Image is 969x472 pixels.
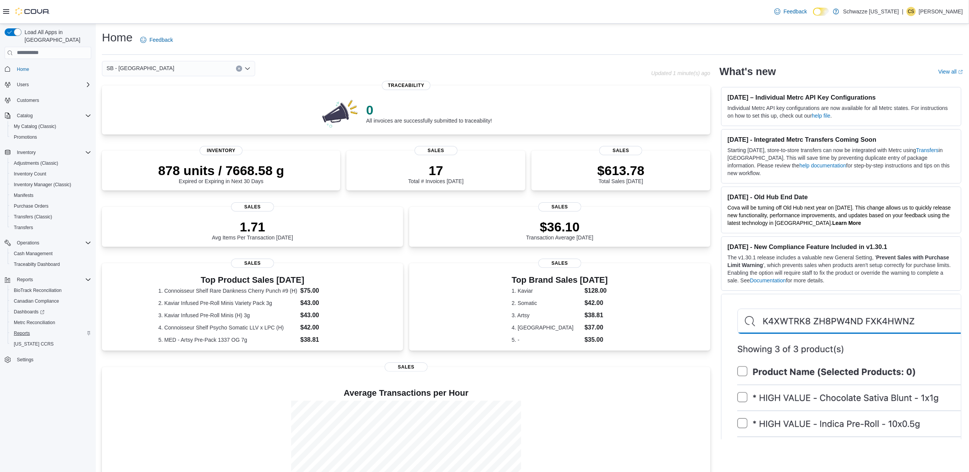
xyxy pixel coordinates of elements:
[14,261,60,267] span: Traceabilty Dashboard
[526,219,594,241] div: Transaction Average [DATE]
[11,318,91,327] span: Metrc Reconciliation
[11,329,91,338] span: Reports
[938,69,963,75] a: View allExternal link
[11,212,55,221] a: Transfers (Classic)
[728,93,955,101] h3: [DATE] – Individual Metrc API Key Configurations
[158,163,284,178] p: 878 units / 7668.58 g
[8,132,94,143] button: Promotions
[14,251,52,257] span: Cash Management
[916,147,939,153] a: Transfers
[11,122,91,131] span: My Catalog (Classic)
[14,355,36,364] a: Settings
[8,306,94,317] a: Dashboards
[102,30,133,45] h1: Home
[14,192,33,198] span: Manifests
[415,146,457,155] span: Sales
[231,202,274,211] span: Sales
[2,354,94,365] button: Settings
[17,277,33,283] span: Reports
[771,4,810,19] a: Feedback
[919,7,963,16] p: [PERSON_NAME]
[17,113,33,119] span: Catalog
[512,336,582,344] dt: 5. -
[300,323,347,332] dd: $42.00
[158,324,297,331] dt: 4. Connoisseur Shelf Psycho Somatic LLV x LPC (H)
[300,298,347,308] dd: $43.00
[14,111,36,120] button: Catalog
[728,254,955,284] p: The v1.30.1 release includes a valuable new General Setting, ' ', which prevents sales when produ...
[11,159,91,168] span: Adjustments (Classic)
[14,298,59,304] span: Canadian Compliance
[14,225,33,231] span: Transfers
[408,163,463,178] p: 17
[137,32,176,48] a: Feedback
[11,180,91,189] span: Inventory Manager (Classic)
[585,335,608,344] dd: $35.00
[585,286,608,295] dd: $128.00
[907,7,916,16] div: Clay Strickland
[728,243,955,251] h3: [DATE] - New Compliance Feature Included in v1.30.1
[17,66,29,72] span: Home
[11,249,91,258] span: Cash Management
[2,95,94,106] button: Customers
[244,66,251,72] button: Open list of options
[728,193,955,201] h3: [DATE] - Old Hub End Date
[585,311,608,320] dd: $38.81
[597,163,644,184] div: Total Sales [DATE]
[11,223,36,232] a: Transfers
[2,238,94,248] button: Operations
[2,110,94,121] button: Catalog
[14,134,37,140] span: Promotions
[958,70,963,74] svg: External link
[17,357,33,363] span: Settings
[11,180,74,189] a: Inventory Manager (Classic)
[11,286,65,295] a: BioTrack Reconciliation
[597,163,644,178] p: $613.78
[17,82,29,88] span: Users
[728,205,951,226] span: Cova will be turning off Old Hub next year on [DATE]. This change allows us to quickly release ne...
[720,66,776,78] h2: What's new
[8,285,94,296] button: BioTrack Reconciliation
[14,341,54,347] span: [US_STATE] CCRS
[11,318,58,327] a: Metrc Reconciliation
[11,307,48,316] a: Dashboards
[11,329,33,338] a: Reports
[11,133,40,142] a: Promotions
[11,249,56,258] a: Cash Management
[832,220,861,226] strong: Learn More
[408,163,463,184] div: Total # Invoices [DATE]
[17,97,39,103] span: Customers
[11,202,52,211] a: Purchase Orders
[320,98,360,128] img: 0
[14,80,32,89] button: Users
[300,286,347,295] dd: $75.00
[212,219,293,241] div: Avg Items Per Transaction [DATE]
[11,122,59,131] a: My Catalog (Classic)
[11,307,91,316] span: Dashboards
[8,211,94,222] button: Transfers (Classic)
[728,136,955,143] h3: [DATE] - Integrated Metrc Transfers Coming Soon
[382,81,430,90] span: Traceability
[158,163,284,184] div: Expired or Expiring in Next 30 Days
[14,96,42,105] a: Customers
[11,260,63,269] a: Traceabilty Dashboard
[385,362,428,372] span: Sales
[17,240,39,246] span: Operations
[300,311,347,320] dd: $43.00
[212,219,293,234] p: 1.71
[902,7,903,16] p: |
[300,335,347,344] dd: $38.81
[651,70,710,76] p: Updated 1 minute(s) ago
[11,169,91,179] span: Inventory Count
[8,169,94,179] button: Inventory Count
[14,203,49,209] span: Purchase Orders
[599,146,642,155] span: Sales
[11,191,36,200] a: Manifests
[5,61,91,385] nav: Complex example
[784,8,807,15] span: Feedback
[812,113,830,119] a: help file
[108,388,704,398] h4: Average Transactions per Hour
[366,102,492,118] p: 0
[236,66,242,72] button: Clear input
